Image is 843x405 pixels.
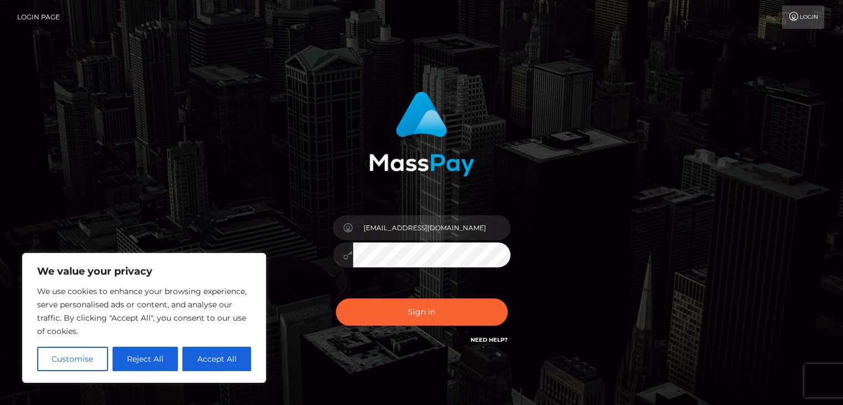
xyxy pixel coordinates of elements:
input: Username... [353,215,510,240]
a: Login [782,6,824,29]
a: Login Page [17,6,60,29]
p: We use cookies to enhance your browsing experience, serve personalised ads or content, and analys... [37,285,251,338]
p: We value your privacy [37,265,251,278]
img: MassPay Login [369,92,474,176]
div: We value your privacy [22,253,266,383]
button: Accept All [182,347,251,371]
button: Reject All [113,347,178,371]
button: Sign in [336,298,508,326]
button: Customise [37,347,108,371]
a: Need Help? [471,336,508,343]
